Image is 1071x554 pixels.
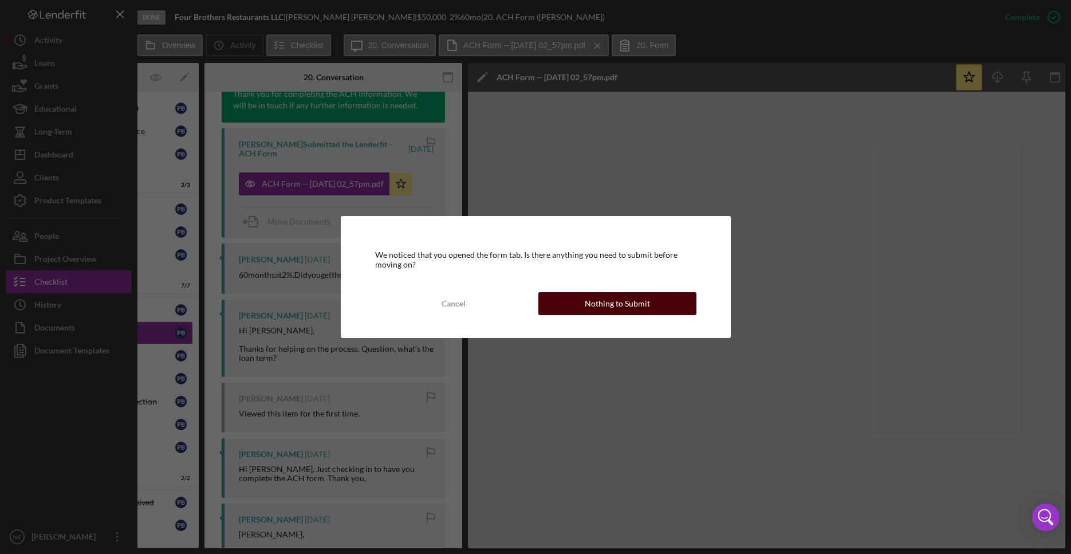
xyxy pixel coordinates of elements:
[442,292,466,315] div: Cancel
[585,292,650,315] div: Nothing to Submit
[1032,504,1060,531] div: Open Intercom Messenger
[375,250,696,269] div: We noticed that you opened the form tab. Is there anything you need to submit before moving on?
[538,292,696,315] button: Nothing to Submit
[375,292,533,315] button: Cancel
